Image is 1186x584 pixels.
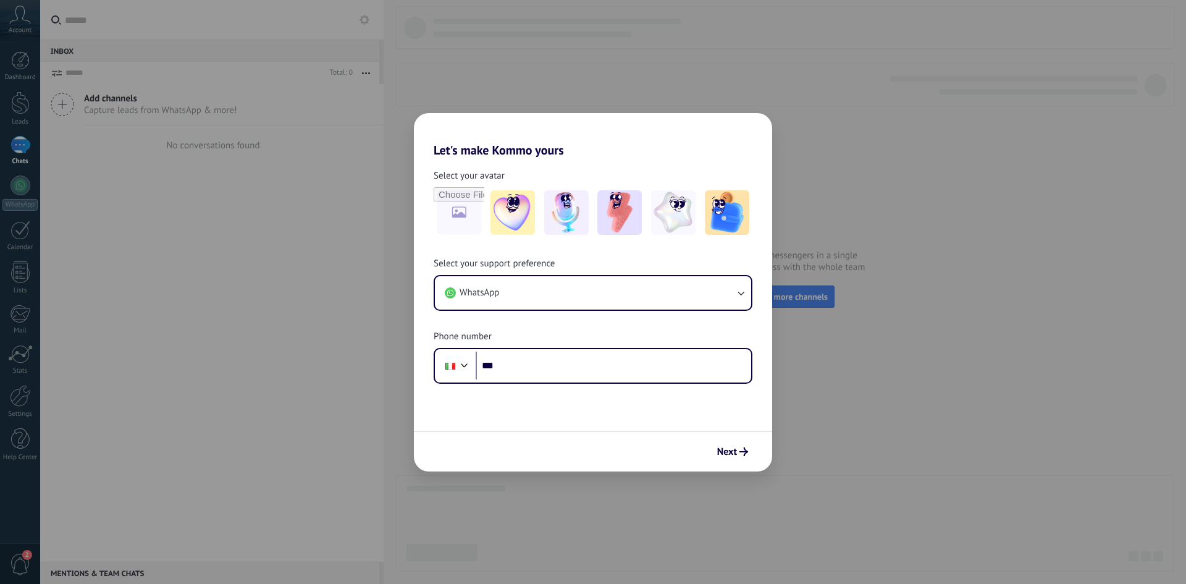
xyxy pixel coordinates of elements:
span: Select your avatar [434,170,505,182]
span: WhatsApp [460,287,499,299]
img: -1.jpeg [490,190,535,235]
img: -2.jpeg [544,190,589,235]
h2: Let's make Kommo yours [414,113,772,158]
button: WhatsApp [435,276,751,310]
img: -5.jpeg [705,190,749,235]
span: Select your support preference [434,258,555,270]
img: -3.jpeg [597,190,642,235]
span: Next [717,447,737,456]
button: Next [712,441,754,462]
div: Italy: + 39 [439,353,462,379]
span: Phone number [434,331,492,343]
img: -4.jpeg [651,190,696,235]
